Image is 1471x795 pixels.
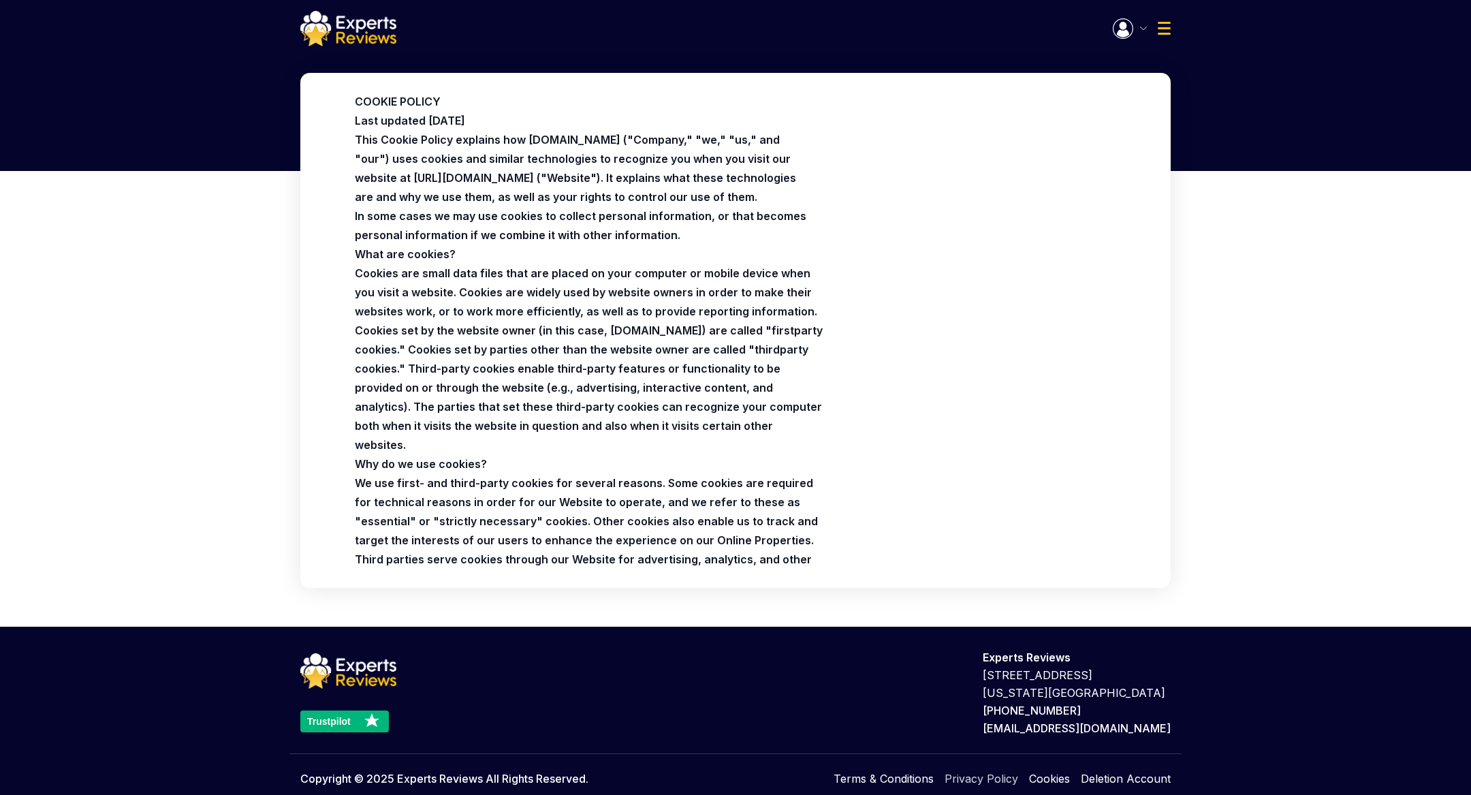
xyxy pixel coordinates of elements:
img: logo [300,653,396,689]
strong: We use first- and third-party cookies for several reasons. Some cookies are required [355,476,813,490]
p: [US_STATE][GEOGRAPHIC_DATA] [983,684,1171,702]
img: Menu Icon [1140,27,1147,30]
strong: "our") uses cookies and similar technologies to recognize you when you visit our [355,152,791,166]
strong: provided on or through the website (e.g., advertising, interactive content, and [355,381,773,394]
p: [EMAIL_ADDRESS][DOMAIN_NAME] [983,719,1171,737]
text: Trustpilot [307,716,351,727]
img: Menu Icon [1158,22,1171,35]
strong: In some cases we may use cookies to collect personal information, or that becomes [355,209,806,223]
strong: cookies." Cookies set by parties other than the website owner are called "thirdparty [355,343,808,356]
strong: both when it visits the website in question and also when it visits certain other [355,419,773,433]
p: Copyright © 2025 Experts Reviews All Rights Reserved. [300,770,588,787]
strong: Cookies set by the website owner (in this case, [DOMAIN_NAME]) are called "firstparty [355,324,823,337]
a: Cookies [1029,770,1070,787]
strong: target the interests of our users to enhance the experience on our Online Properties. [355,533,814,547]
strong: What are cookies? [355,247,456,261]
p: Experts Reviews [983,649,1171,666]
strong: website at [URL][DOMAIN_NAME] ("Website"). It explains what these technologies [355,171,796,185]
strong: Why do we use cookies? [355,457,487,471]
p: [PHONE_NUMBER] [983,702,1171,719]
strong: Last updated [DATE] [355,114,465,127]
strong: COOKIE POLICY [355,95,441,108]
p: [STREET_ADDRESS] [983,666,1171,684]
strong: Third parties serve cookies through our Website for advertising, analytics, and other [355,552,812,566]
strong: are and why we use them, as well as your rights to control our use of them. [355,190,757,204]
strong: for technical reasons in order for our Website to operate, and we refer to these as [355,495,800,509]
a: Trustpilot [300,711,396,732]
strong: you visit a website. Cookies are widely used by website owners in order to make their [355,285,812,299]
strong: Cookies are small data files that are placed on your computer or mobile device when [355,266,810,280]
strong: cookies." Third-party cookies enable third-party features or functionality to be [355,362,780,375]
img: logo [300,11,396,46]
a: Deletion Account [1081,770,1171,787]
a: Terms & Conditions [834,770,934,787]
strong: analytics). The parties that set these third-party cookies can recognize your computer [355,400,822,414]
strong: This Cookie Policy explains how [DOMAIN_NAME] ("Company," "we," "us," and [355,133,780,146]
strong: "essential" or "strictly necessary" cookies. Other cookies also enable us to track and [355,514,818,528]
strong: websites work, or to work more efficiently, as well as to provide reporting information. [355,305,817,318]
strong: websites. [355,438,406,452]
img: Menu Icon [1113,18,1133,39]
a: Privacy Policy [945,770,1018,787]
strong: personal information if we combine it with other information. [355,228,680,242]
